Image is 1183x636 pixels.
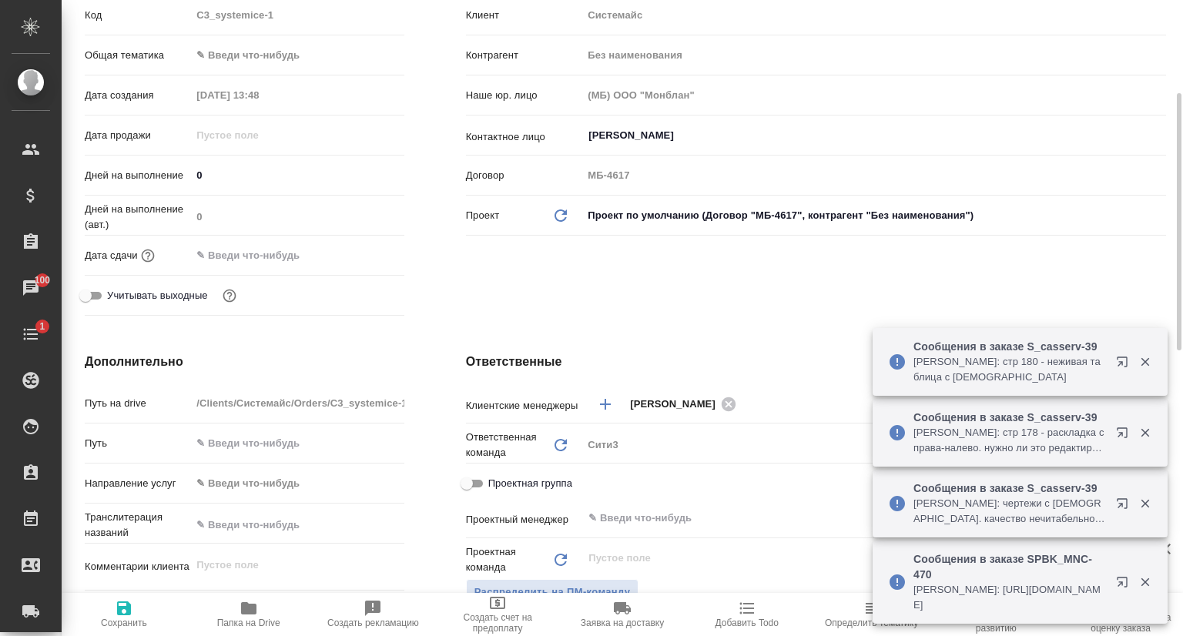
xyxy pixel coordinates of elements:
p: Клиентские менеджеры [466,398,583,413]
input: Пустое поле [191,4,404,26]
a: 1 [4,315,58,353]
p: Транслитерация названий [85,510,191,541]
p: Проектная команда [466,544,552,575]
button: Определить тематику [809,593,934,636]
p: [PERSON_NAME]: стр 178 - раскладка справа-налево. нужно ли это редактировать? [913,425,1106,456]
button: Сохранить [62,593,186,636]
div: ✎ Введи что-нибудь [191,470,404,497]
input: Пустое поле [587,549,1130,567]
button: Создать счет на предоплату [435,593,560,636]
button: Открыть в новой вкладке [1107,417,1144,454]
p: [PERSON_NAME]: стр 180 - неживая таблица с [DEMOGRAPHIC_DATA] [913,354,1106,385]
p: Направление услуг [85,476,191,491]
p: Сообщения в заказе S_casserv-39 [913,410,1106,425]
a: 100 [4,269,58,307]
span: Создать рекламацию [327,618,419,628]
p: Путь на drive [85,396,191,411]
span: Папка на Drive [217,618,280,628]
p: Комментарии клиента [85,559,191,574]
input: Пустое поле [582,4,1166,26]
button: Добавить менеджера [587,386,624,423]
span: Сохранить [101,618,147,628]
input: ✎ Введи что-нибудь [191,514,404,536]
p: Договор [466,168,583,183]
div: Сити3 [582,432,1166,458]
p: Дата создания [85,88,191,103]
p: Дней на выполнение (авт.) [85,202,191,233]
p: Общая тематика [85,48,191,63]
button: Закрыть [1129,575,1161,589]
input: Пустое поле [582,44,1166,66]
input: Пустое поле [582,164,1166,186]
span: Заявка на доставку [581,618,664,628]
span: Проектная группа [488,476,572,491]
span: Определить тематику [825,618,918,628]
p: Контактное лицо [466,129,583,145]
p: Ответственная команда [466,430,552,460]
span: [PERSON_NAME] [630,397,725,412]
input: ✎ Введи что-нибудь [191,244,326,266]
span: 100 [25,273,60,288]
p: Контрагент [466,48,583,63]
span: Распределить на ПМ-команду [474,584,631,601]
p: Сообщения в заказе S_casserv-39 [913,480,1106,496]
p: Сообщения в заказе S_casserv-39 [913,339,1106,354]
div: ✎ Введи что-нибудь [196,476,385,491]
span: Создать счет на предоплату [444,612,551,634]
span: Добавить Todo [715,618,779,628]
button: Закрыть [1129,355,1161,369]
p: Дата сдачи [85,248,138,263]
p: Дата продажи [85,128,191,143]
p: Проектный менеджер [466,512,583,527]
p: Клиент [466,8,583,23]
button: Выбери, если сб и вс нужно считать рабочими днями для выполнения заказа. [220,286,240,306]
button: Если добавить услуги и заполнить их объемом, то дата рассчитается автоматически [138,246,158,266]
button: Открыть в новой вкладке [1107,567,1144,604]
button: Открыть в новой вкладке [1107,346,1144,383]
input: ✎ Введи что-нибудь [191,432,404,454]
button: Заявка на доставку [560,593,685,636]
h4: Ответственные [466,353,1166,371]
p: Сообщения в заказе SPBK_MNC-470 [913,551,1106,582]
button: Открыть в новой вкладке [1107,488,1144,525]
button: Закрыть [1129,497,1161,510]
p: Дней на выполнение [85,168,191,183]
button: Добавить Todo [685,593,809,636]
button: Закрыть [1129,426,1161,440]
p: Путь [85,436,191,451]
p: Наше юр. лицо [466,88,583,103]
div: Проект по умолчанию (Договор "МБ-4617", контрагент "Без наименования") [582,203,1166,229]
div: ✎ Введи что-нибудь [191,42,404,69]
p: Код [85,8,191,23]
p: [PERSON_NAME]: [URL][DOMAIN_NAME] [913,582,1106,613]
input: ✎ Введи что-нибудь [191,164,404,186]
input: Пустое поле [191,206,404,228]
input: Пустое поле [582,84,1166,106]
div: [PERSON_NAME] [630,394,741,413]
button: Создать рекламацию [311,593,436,636]
div: ✎ Введи что-нибудь [196,48,385,63]
p: [PERSON_NAME]: чертежи с [DEMOGRAPHIC_DATA]. качество нечитабельное, если лучше не найдут - остав... [913,496,1106,527]
input: ✎ Введи что-нибудь [587,509,1110,527]
input: Пустое поле [191,392,404,414]
button: Распределить на ПМ-команду [466,579,639,606]
span: Учитывать выходные [107,288,208,303]
span: 1 [30,319,54,334]
input: Пустое поле [191,124,326,146]
input: Пустое поле [191,84,326,106]
button: Open [1158,134,1161,137]
p: Проект [466,208,500,223]
h4: Дополнительно [85,353,404,371]
button: Папка на Drive [186,593,311,636]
